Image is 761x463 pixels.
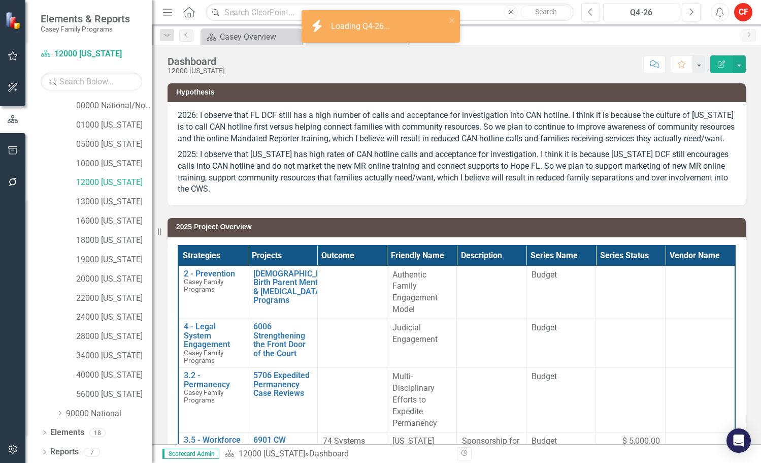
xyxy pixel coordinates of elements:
a: 3.5 - Workforce and Leadership [184,436,243,453]
span: Casey Family Programs [184,388,223,404]
td: Double-Click to Edit [387,319,456,367]
div: 18 [89,428,106,437]
td: Double-Click to Edit [526,319,596,367]
td: Double-Click to Edit Right Click for Context Menu [248,319,317,367]
a: 10000 [US_STATE] [76,158,152,170]
td: Double-Click to Edit Right Click for Context Menu [248,368,317,433]
td: Double-Click to Edit [317,319,387,367]
a: 34000 [US_STATE] [76,350,152,362]
button: Q4-26 [603,3,679,21]
td: Double-Click to Edit [526,266,596,319]
p: 2026: I observe that FL DCF still has a high number of calls and acceptance for investigation int... [178,110,736,147]
a: 28000 [US_STATE] [76,331,152,343]
a: 20000 [US_STATE] [76,273,152,285]
button: Search [520,5,571,19]
a: 19000 [US_STATE] [76,254,152,266]
a: 12000 [US_STATE] [41,48,142,60]
span: Scorecard Admin [162,449,219,459]
h3: Hypothesis [176,88,741,96]
img: ClearPoint Strategy [5,11,23,29]
span: Casey Family Programs [184,277,223,293]
a: 3.2 - Permanency [184,371,243,389]
span: 74 Systems Reform [323,436,365,457]
div: Open Intercom Messenger [726,428,751,453]
span: Authentic Family Engagement Model [392,270,438,315]
div: Casey Overview [220,30,300,43]
td: Double-Click to Edit [596,319,666,367]
div: 12000 [US_STATE] [168,67,225,75]
td: Double-Click to Edit [666,368,735,433]
div: Dashboard [309,449,349,458]
div: » [224,448,449,460]
a: [DEMOGRAPHIC_DATA] Birth Parent Mentoring & [MEDICAL_DATA] Programs [253,269,338,305]
div: Q4-26 [607,7,676,19]
a: Casey Overview [203,30,300,43]
a: 05000 [US_STATE] [76,139,152,150]
a: 22000 [US_STATE] [76,293,152,304]
span: Search [535,8,557,16]
a: 2 - Prevention [184,269,243,279]
span: Budget [532,371,590,383]
span: Judicial Engagement [392,323,438,344]
a: 4 - Legal System Engagement [184,322,243,349]
td: Double-Click to Edit Right Click for Context Menu [248,266,317,319]
td: Double-Click to Edit [387,368,456,433]
a: 16000 [US_STATE] [76,215,152,227]
td: Double-Click to Edit [666,319,735,367]
a: Reports [50,446,79,458]
td: Double-Click to Edit [596,266,666,319]
input: Search Below... [41,73,142,90]
small: Casey Family Programs [41,25,130,33]
h3: 2025 Project Overview [176,223,741,231]
a: 01000 [US_STATE] [76,119,152,131]
span: Elements & Reports [41,13,130,25]
a: 00000 National/No Jurisdiction (SC4) [76,100,152,112]
td: Double-Click to Edit [457,368,526,433]
a: 12000 [US_STATE] [76,177,152,189]
div: Dashboard [168,56,225,67]
button: CF [734,3,752,21]
td: Double-Click to Edit [457,266,526,319]
td: Double-Click to Edit [596,368,666,433]
a: 6006 Strengthening the Front Door of the Court [253,322,312,358]
a: Elements [50,427,84,439]
a: 12000 [US_STATE] [239,449,305,458]
a: 40000 [US_STATE] [76,369,152,381]
td: Double-Click to Edit Right Click for Context Menu [178,266,248,319]
td: Double-Click to Edit [457,319,526,367]
td: Double-Click to Edit [317,368,387,433]
td: Double-Click to Edit [526,368,596,433]
a: 24000 [US_STATE] [76,312,152,323]
td: Double-Click to Edit [317,266,387,319]
td: Double-Click to Edit Right Click for Context Menu [178,368,248,433]
td: Double-Click to Edit Right Click for Context Menu [178,319,248,367]
span: $ 5,000.00 [622,436,660,447]
a: 18000 [US_STATE] [76,235,152,246]
td: Double-Click to Edit [387,266,456,319]
span: Budget [532,269,590,281]
a: 56000 [US_STATE] [76,389,152,400]
p: 2025: I observe that [US_STATE] has high rates of CAN hotline calls and acceptance for investigat... [178,147,736,195]
a: 13000 [US_STATE] [76,196,152,208]
a: 90000 National [66,408,152,420]
button: close [449,14,456,26]
span: Multi-Disciplinary Efforts to Expedite Permanency [392,372,437,427]
a: 5706 Expedited Permanency Case Reviews [253,371,312,398]
div: Loading Q4-26... [331,21,392,33]
input: Search ClearPoint... [206,4,574,21]
div: 7 [84,448,100,456]
span: Casey Family Programs [184,349,223,364]
td: Double-Click to Edit [666,266,735,319]
span: Budget [532,322,590,334]
span: Budget [532,436,590,447]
